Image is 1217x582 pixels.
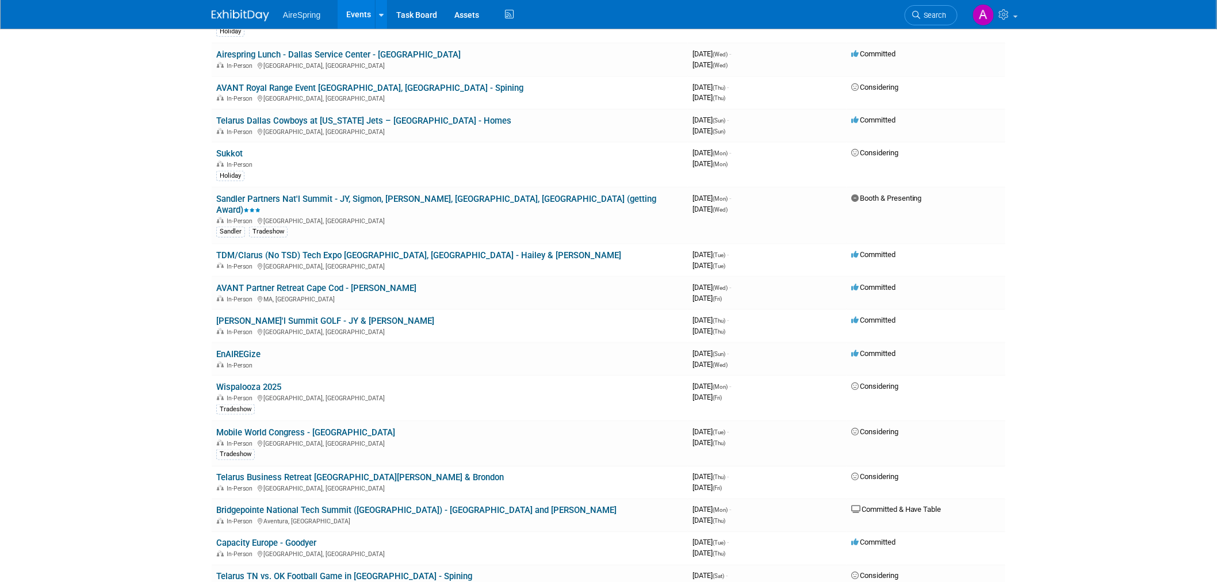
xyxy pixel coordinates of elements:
span: (Mon) [713,384,728,390]
div: Holiday [216,171,244,181]
img: In-Person Event [217,485,224,491]
span: - [726,572,728,580]
span: Considering [851,473,898,481]
span: Committed & Have Table [851,506,942,514]
span: Committed [851,316,895,324]
span: [DATE] [692,516,725,525]
a: Mobile World Congress - [GEOGRAPHIC_DATA] [216,427,395,438]
span: [DATE] [692,83,729,91]
span: - [727,316,729,324]
a: Sandler Partners Nat'l Summit - JY, Sigmon, [PERSON_NAME], [GEOGRAPHIC_DATA], [GEOGRAPHIC_DATA] (... [216,194,656,215]
span: [DATE] [692,393,722,401]
span: [DATE] [692,159,728,168]
span: (Thu) [713,85,725,91]
span: - [729,49,731,58]
img: Aila Ortiaga [973,4,994,26]
span: Committed [851,283,895,292]
div: Tradeshow [216,404,255,415]
div: [GEOGRAPHIC_DATA], [GEOGRAPHIC_DATA] [216,93,683,102]
span: (Thu) [713,518,725,524]
img: In-Person Event [217,440,224,446]
img: In-Person Event [217,62,224,68]
div: [GEOGRAPHIC_DATA], [GEOGRAPHIC_DATA] [216,261,683,270]
span: [DATE] [692,349,729,358]
div: Sandler [216,227,245,237]
span: [DATE] [692,261,725,270]
span: [DATE] [692,294,722,303]
span: Committed [851,349,895,358]
span: [DATE] [692,382,731,390]
div: [GEOGRAPHIC_DATA], [GEOGRAPHIC_DATA] [216,60,683,70]
span: - [727,116,729,124]
span: [DATE] [692,327,725,335]
span: (Thu) [713,317,725,324]
span: [DATE] [692,572,728,580]
span: (Sun) [713,117,725,124]
span: (Fri) [713,296,722,302]
span: (Tue) [713,540,725,546]
div: [GEOGRAPHIC_DATA], [GEOGRAPHIC_DATA] [216,216,683,225]
span: [DATE] [692,473,729,481]
a: Telarus Business Retreat [GEOGRAPHIC_DATA][PERSON_NAME] & Brondon [216,473,504,483]
div: Tradeshow [249,227,288,237]
a: TDM/Clarus (No TSD) Tech Expo [GEOGRAPHIC_DATA], [GEOGRAPHIC_DATA] - Hailey & [PERSON_NAME] [216,250,621,261]
span: (Sat) [713,573,724,580]
span: Committed [851,538,895,547]
a: [PERSON_NAME]'l Summit GOLF - JY & [PERSON_NAME] [216,316,434,326]
span: Considering [851,427,898,436]
span: [DATE] [692,438,725,447]
img: In-Person Event [217,263,224,269]
span: In-Person [227,362,256,369]
div: Holiday [216,26,244,37]
span: - [727,349,729,358]
span: Committed [851,250,895,259]
span: [DATE] [692,427,729,436]
span: (Sun) [713,351,725,357]
img: In-Person Event [217,128,224,134]
span: (Fri) [713,485,722,492]
span: (Wed) [713,206,728,213]
span: [DATE] [692,538,729,547]
span: (Mon) [713,161,728,167]
span: [DATE] [692,360,728,369]
a: Telarus Dallas Cowboys at [US_STATE] Jets – [GEOGRAPHIC_DATA] - Homes [216,116,511,126]
img: In-Person Event [217,395,224,400]
div: Aventura, [GEOGRAPHIC_DATA] [216,516,683,526]
span: In-Person [227,95,256,102]
span: AireSpring [283,10,320,20]
span: [DATE] [692,60,728,69]
span: - [727,538,729,547]
span: [DATE] [692,549,725,558]
span: (Mon) [713,196,728,202]
span: In-Person [227,62,256,70]
div: [GEOGRAPHIC_DATA], [GEOGRAPHIC_DATA] [216,393,683,402]
a: Sukkot [216,148,243,159]
span: In-Person [227,395,256,402]
span: In-Person [227,328,256,336]
span: (Fri) [713,395,722,401]
span: [DATE] [692,148,731,157]
a: AVANT Royal Range Event [GEOGRAPHIC_DATA], [GEOGRAPHIC_DATA] - Spining [216,83,523,93]
span: Considering [851,83,898,91]
div: Tradeshow [216,449,255,460]
div: [GEOGRAPHIC_DATA], [GEOGRAPHIC_DATA] [216,327,683,336]
div: [GEOGRAPHIC_DATA], [GEOGRAPHIC_DATA] [216,127,683,136]
span: (Thu) [713,328,725,335]
a: Search [905,5,958,25]
div: [GEOGRAPHIC_DATA], [GEOGRAPHIC_DATA] [216,549,683,558]
span: Committed [851,49,895,58]
div: [GEOGRAPHIC_DATA], [GEOGRAPHIC_DATA] [216,484,683,493]
span: In-Person [227,128,256,136]
span: [DATE] [692,283,731,292]
img: In-Person Event [217,95,224,101]
span: [DATE] [692,484,722,492]
img: ExhibitDay [212,10,269,21]
span: (Thu) [713,95,725,101]
span: (Tue) [713,263,725,269]
span: In-Person [227,551,256,558]
span: [DATE] [692,194,731,202]
span: [DATE] [692,250,729,259]
span: [DATE] [692,49,731,58]
a: EnAIREGize [216,349,261,359]
span: (Wed) [713,362,728,368]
